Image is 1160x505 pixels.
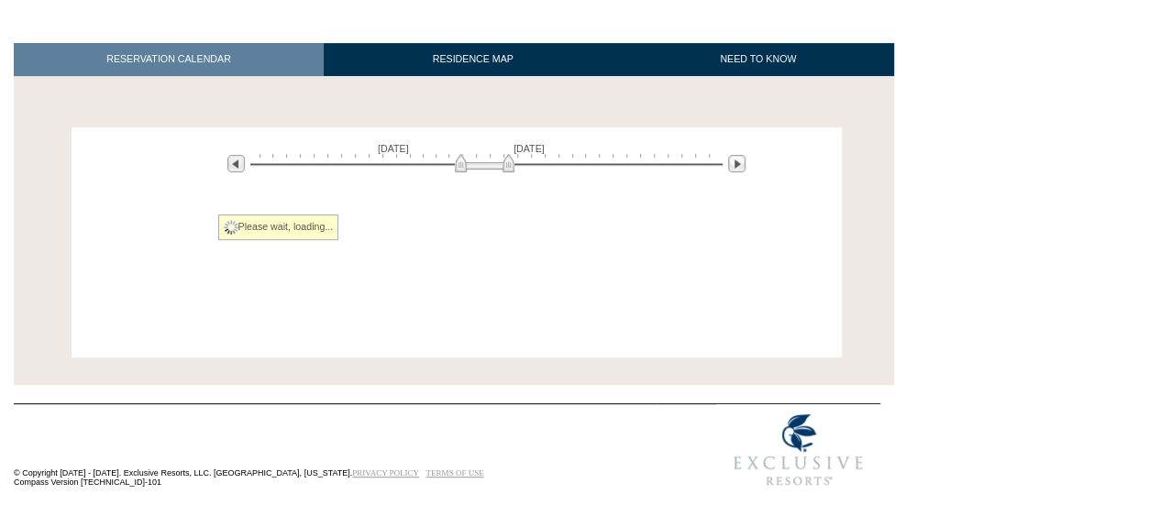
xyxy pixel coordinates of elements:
[728,155,746,172] img: Next
[224,220,238,235] img: spinner2.gif
[622,43,894,75] a: NEED TO KNOW
[352,468,419,478] a: PRIVACY POLICY
[716,404,880,496] img: Exclusive Resorts
[324,43,623,75] a: RESIDENCE MAP
[227,155,245,172] img: Previous
[378,143,409,154] span: [DATE]
[426,468,484,478] a: TERMS OF USE
[514,143,545,154] span: [DATE]
[218,214,339,240] div: Please wait, loading...
[14,405,656,496] td: © Copyright [DATE] - [DATE]. Exclusive Resorts, LLC. [GEOGRAPHIC_DATA], [US_STATE]. Compass Versi...
[14,43,324,75] a: RESERVATION CALENDAR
